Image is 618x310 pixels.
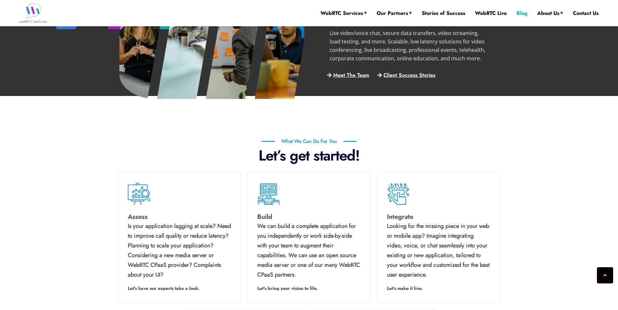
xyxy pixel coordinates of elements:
[128,213,231,221] h4: Assess
[377,73,435,78] a: Client Success Stories
[475,10,507,17] a: WebRTC Live
[422,10,465,17] a: Stories of Success
[19,3,47,23] img: WebRTC.ventures
[573,10,599,17] a: Contact Us
[377,10,412,17] a: Our Partners
[387,286,425,291] a: Let's make it live.
[119,147,499,164] p: Let’s get started!
[327,73,369,78] a: Meet The Team
[257,221,360,280] p: We can build a complete application for you independently or work side-by-side with your team to ...
[330,29,487,63] p: Live video/voice chat, secure data transfers, video streaming, load testing, and more. Scalable, ...
[333,73,369,78] span: Meet The Team
[537,10,563,17] a: About Us
[128,221,231,280] p: Is your application lagging at scale? Need to improve call quality or reduce latency? Planning to...
[257,286,320,291] a: Let's bring your vision to life.
[516,10,527,17] a: Blog
[262,139,357,144] h6: What We Can Do For You
[387,213,490,221] h4: Integrate
[128,286,202,291] a: Let's have our experts take a look.
[257,213,360,221] h4: Build
[321,10,367,17] a: WebRTC Services
[383,73,435,78] span: Client Success Stories
[387,221,490,280] p: Looking for the missing piece in your web or mobile app? Imagine integrating video, voice, or cha...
